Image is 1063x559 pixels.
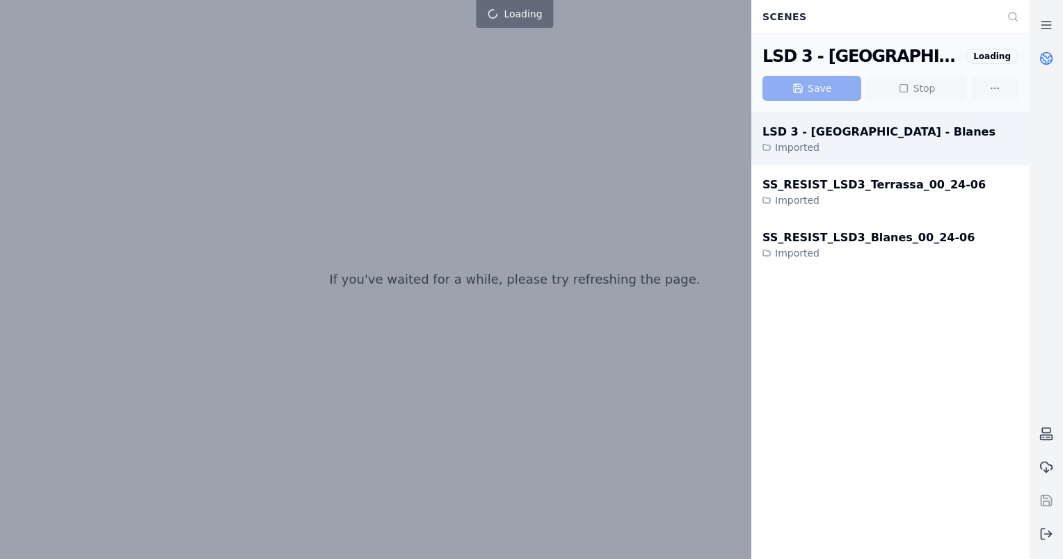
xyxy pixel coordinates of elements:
div: Loading [966,49,1018,64]
div: SS_RESIST_LSD3_Terrassa_00_24-06 [762,177,986,193]
div: LSD 3 - Catalonia - Blanes [762,45,960,67]
div: SS_RESIST_LSD3_Blanes_00_24-06 [762,229,975,246]
div: Imported [762,140,996,154]
div: Imported [762,246,975,260]
span: Loading [504,7,542,21]
div: Scenes [754,3,999,30]
div: Imported [762,193,986,207]
div: LSD 3 - [GEOGRAPHIC_DATA] - Blanes [762,124,996,140]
